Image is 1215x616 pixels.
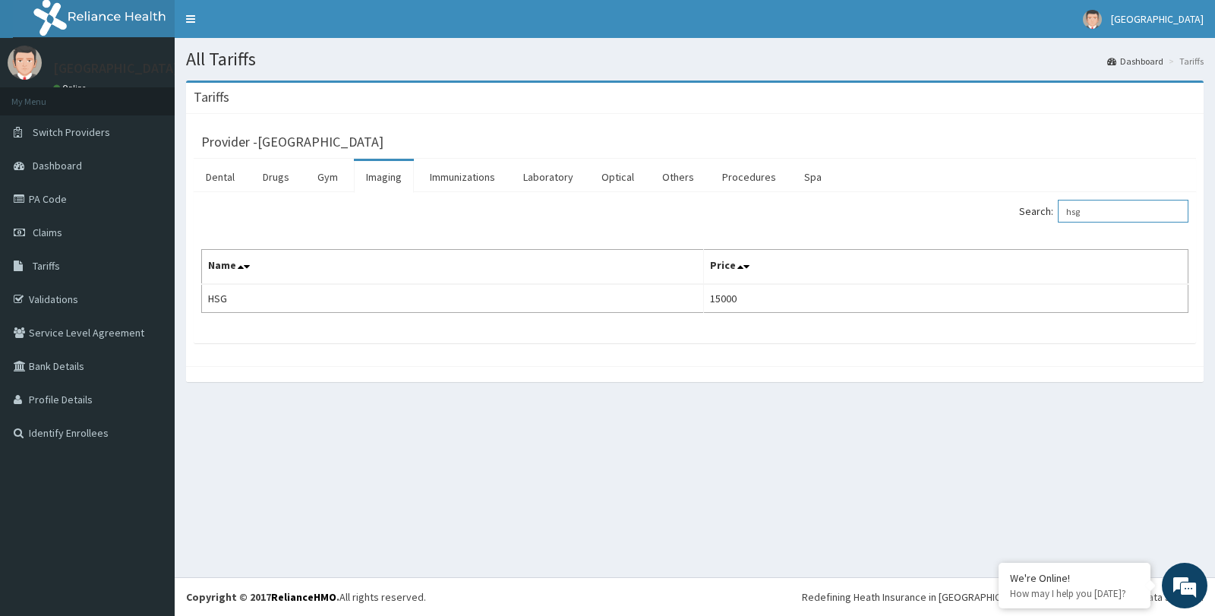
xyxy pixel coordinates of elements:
span: Claims [33,226,62,239]
th: Price [704,250,1188,285]
p: [GEOGRAPHIC_DATA] [53,62,178,75]
a: Drugs [251,161,301,193]
span: We're online! [88,191,210,345]
a: Gym [305,161,350,193]
h3: Tariffs [194,90,229,104]
span: Tariffs [33,259,60,273]
a: RelianceHMO [271,590,336,604]
a: Spa [792,161,834,193]
td: 15000 [704,284,1188,313]
a: Dental [194,161,247,193]
h1: All Tariffs [186,49,1204,69]
span: [GEOGRAPHIC_DATA] [1111,12,1204,26]
span: Dashboard [33,159,82,172]
a: Imaging [354,161,414,193]
strong: Copyright © 2017 . [186,590,339,604]
label: Search: [1019,200,1188,223]
a: Laboratory [511,161,585,193]
div: Redefining Heath Insurance in [GEOGRAPHIC_DATA] using Telemedicine and Data Science! [802,589,1204,605]
a: Others [650,161,706,193]
td: HSG [202,284,704,313]
span: Switch Providers [33,125,110,139]
th: Name [202,250,704,285]
footer: All rights reserved. [175,577,1215,616]
textarea: Type your message and hit 'Enter' [8,415,289,468]
div: We're Online! [1010,571,1139,585]
a: Immunizations [418,161,507,193]
a: Dashboard [1107,55,1163,68]
p: How may I help you today? [1010,587,1139,600]
div: Chat with us now [79,85,255,105]
img: d_794563401_company_1708531726252_794563401 [28,76,62,114]
div: Minimize live chat window [249,8,286,44]
a: Procedures [710,161,788,193]
img: User Image [1083,10,1102,29]
input: Search: [1058,200,1188,223]
li: Tariffs [1165,55,1204,68]
a: Optical [589,161,646,193]
h3: Provider - [GEOGRAPHIC_DATA] [201,135,383,149]
img: User Image [8,46,42,80]
a: Online [53,83,90,93]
